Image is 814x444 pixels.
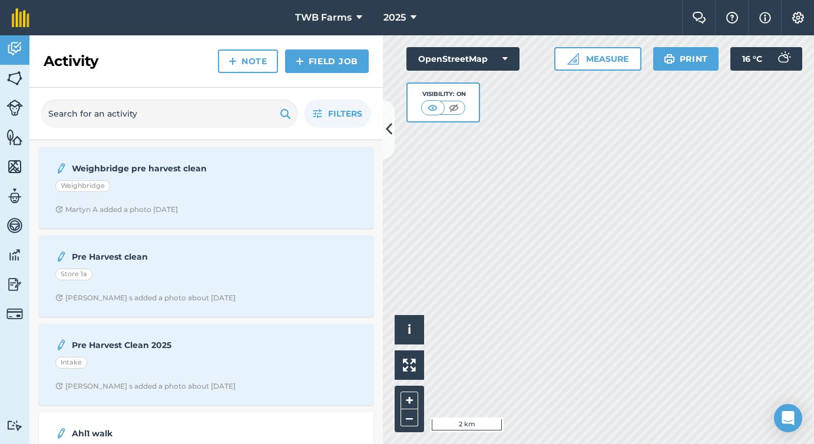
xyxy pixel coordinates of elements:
[72,427,259,440] strong: Ahl1 walk
[692,12,706,24] img: Two speech bubbles overlapping with the left bubble in the forefront
[730,47,802,71] button: 16 °C
[328,107,362,120] span: Filters
[72,250,259,263] strong: Pre Harvest clean
[55,205,178,214] div: Martyn A added a photo [DATE]
[653,47,719,71] button: Print
[408,322,411,337] span: i
[55,357,87,369] div: Intake
[759,11,771,25] img: svg+xml;base64,PHN2ZyB4bWxucz0iaHR0cDovL3d3dy53My5vcmcvMjAwMC9zdmciIHdpZHRoPSIxNyIgaGVpZ2h0PSIxNy...
[791,12,805,24] img: A cog icon
[55,180,110,192] div: Weighbridge
[395,315,424,344] button: i
[285,49,369,73] a: Field Job
[425,102,440,114] img: svg+xml;base64,PHN2ZyB4bWxucz0iaHR0cDovL3d3dy53My5vcmcvMjAwMC9zdmciIHdpZHRoPSI1MCIgaGVpZ2h0PSI0MC...
[6,100,23,116] img: svg+xml;base64,PD94bWwgdmVyc2lvbj0iMS4wIiBlbmNvZGluZz0idXRmLTgiPz4KPCEtLSBHZW5lcmF0b3I6IEFkb2JlIE...
[383,11,406,25] span: 2025
[55,426,67,440] img: svg+xml;base64,PD94bWwgdmVyc2lvbj0iMS4wIiBlbmNvZGluZz0idXRmLTgiPz4KPCEtLSBHZW5lcmF0b3I6IEFkb2JlIE...
[55,269,92,280] div: Store 1a
[725,12,739,24] img: A question mark icon
[72,162,259,175] strong: Weighbridge pre harvest clean
[55,382,236,391] div: [PERSON_NAME] s added a photo about [DATE]
[6,128,23,146] img: svg+xml;base64,PHN2ZyB4bWxucz0iaHR0cDovL3d3dy53My5vcmcvMjAwMC9zdmciIHdpZHRoPSI1NiIgaGVpZ2h0PSI2MC...
[55,206,63,213] img: Clock with arrow pointing clockwise
[406,47,519,71] button: OpenStreetMap
[229,54,237,68] img: svg+xml;base64,PHN2ZyB4bWxucz0iaHR0cDovL3d3dy53My5vcmcvMjAwMC9zdmciIHdpZHRoPSIxNCIgaGVpZ2h0PSIyNC...
[46,243,366,310] a: Pre Harvest cleanStore 1aClock with arrow pointing clockwise[PERSON_NAME] s added a photo about [...
[6,246,23,264] img: svg+xml;base64,PD94bWwgdmVyc2lvbj0iMS4wIiBlbmNvZGluZz0idXRmLTgiPz4KPCEtLSBHZW5lcmF0b3I6IEFkb2JlIE...
[446,102,461,114] img: svg+xml;base64,PHN2ZyB4bWxucz0iaHR0cDovL3d3dy53My5vcmcvMjAwMC9zdmciIHdpZHRoPSI1MCIgaGVpZ2h0PSI0MC...
[401,409,418,426] button: –
[12,8,29,27] img: fieldmargin Logo
[304,100,371,128] button: Filters
[6,217,23,234] img: svg+xml;base64,PD94bWwgdmVyc2lvbj0iMS4wIiBlbmNvZGluZz0idXRmLTgiPz4KPCEtLSBHZW5lcmF0b3I6IEFkb2JlIE...
[772,47,795,71] img: svg+xml;base64,PD94bWwgdmVyc2lvbj0iMS4wIiBlbmNvZGluZz0idXRmLTgiPz4KPCEtLSBHZW5lcmF0b3I6IEFkb2JlIE...
[6,158,23,175] img: svg+xml;base64,PHN2ZyB4bWxucz0iaHR0cDovL3d3dy53My5vcmcvMjAwMC9zdmciIHdpZHRoPSI1NiIgaGVpZ2h0PSI2MC...
[46,154,366,221] a: Weighbridge pre harvest cleanWeighbridgeClock with arrow pointing clockwiseMartyn A added a photo...
[664,52,675,66] img: svg+xml;base64,PHN2ZyB4bWxucz0iaHR0cDovL3d3dy53My5vcmcvMjAwMC9zdmciIHdpZHRoPSIxOSIgaGVpZ2h0PSIyNC...
[55,161,67,175] img: svg+xml;base64,PD94bWwgdmVyc2lvbj0iMS4wIiBlbmNvZGluZz0idXRmLTgiPz4KPCEtLSBHZW5lcmF0b3I6IEFkb2JlIE...
[6,306,23,322] img: svg+xml;base64,PD94bWwgdmVyc2lvbj0iMS4wIiBlbmNvZGluZz0idXRmLTgiPz4KPCEtLSBHZW5lcmF0b3I6IEFkb2JlIE...
[72,339,259,352] strong: Pre Harvest Clean 2025
[554,47,641,71] button: Measure
[742,47,762,71] span: 16 ° C
[55,338,67,352] img: svg+xml;base64,PD94bWwgdmVyc2lvbj0iMS4wIiBlbmNvZGluZz0idXRmLTgiPz4KPCEtLSBHZW5lcmF0b3I6IEFkb2JlIE...
[296,54,304,68] img: svg+xml;base64,PHN2ZyB4bWxucz0iaHR0cDovL3d3dy53My5vcmcvMjAwMC9zdmciIHdpZHRoPSIxNCIgaGVpZ2h0PSIyNC...
[295,11,352,25] span: TWB Farms
[6,187,23,205] img: svg+xml;base64,PD94bWwgdmVyc2lvbj0iMS4wIiBlbmNvZGluZz0idXRmLTgiPz4KPCEtLSBHZW5lcmF0b3I6IEFkb2JlIE...
[55,294,63,301] img: Clock with arrow pointing clockwise
[280,107,291,121] img: svg+xml;base64,PHN2ZyB4bWxucz0iaHR0cDovL3d3dy53My5vcmcvMjAwMC9zdmciIHdpZHRoPSIxOSIgaGVpZ2h0PSIyNC...
[6,276,23,293] img: svg+xml;base64,PD94bWwgdmVyc2lvbj0iMS4wIiBlbmNvZGluZz0idXRmLTgiPz4KPCEtLSBHZW5lcmF0b3I6IEFkb2JlIE...
[55,382,63,390] img: Clock with arrow pointing clockwise
[6,69,23,87] img: svg+xml;base64,PHN2ZyB4bWxucz0iaHR0cDovL3d3dy53My5vcmcvMjAwMC9zdmciIHdpZHRoPSI1NiIgaGVpZ2h0PSI2MC...
[55,293,236,303] div: [PERSON_NAME] s added a photo about [DATE]
[421,90,466,99] div: Visibility: On
[6,420,23,431] img: svg+xml;base64,PD94bWwgdmVyc2lvbj0iMS4wIiBlbmNvZGluZz0idXRmLTgiPz4KPCEtLSBHZW5lcmF0b3I6IEFkb2JlIE...
[218,49,278,73] a: Note
[6,40,23,58] img: svg+xml;base64,PD94bWwgdmVyc2lvbj0iMS4wIiBlbmNvZGluZz0idXRmLTgiPz4KPCEtLSBHZW5lcmF0b3I6IEFkb2JlIE...
[774,404,802,432] div: Open Intercom Messenger
[46,331,366,398] a: Pre Harvest Clean 2025IntakeClock with arrow pointing clockwise[PERSON_NAME] s added a photo abou...
[567,53,579,65] img: Ruler icon
[44,52,98,71] h2: Activity
[41,100,298,128] input: Search for an activity
[403,359,416,372] img: Four arrows, one pointing top left, one top right, one bottom right and the last bottom left
[401,392,418,409] button: +
[55,250,67,264] img: svg+xml;base64,PD94bWwgdmVyc2lvbj0iMS4wIiBlbmNvZGluZz0idXRmLTgiPz4KPCEtLSBHZW5lcmF0b3I6IEFkb2JlIE...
